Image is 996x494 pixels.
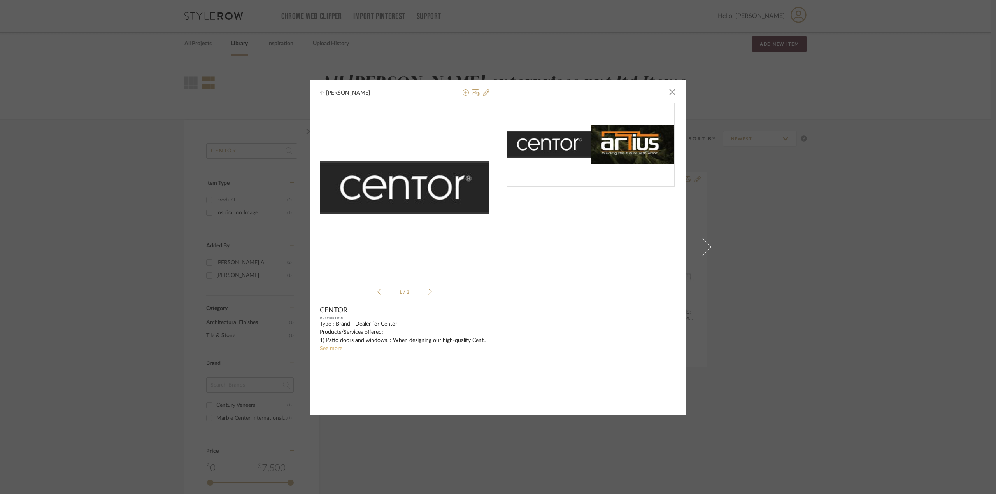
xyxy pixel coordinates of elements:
img: 92e14dea-2e59-4658-bc8c-3d71f360170c_436x436.jpg [320,161,489,214]
button: Close [665,84,680,100]
div: Description [320,315,489,322]
img: 076d0167-7903-4c10-8120-a42818a5ed67_216x216.jpg [591,125,675,164]
span: / [403,290,407,294]
img: 92e14dea-2e59-4658-bc8c-3d71f360170c_216x216.jpg [507,131,591,158]
div: 0 [320,103,489,273]
span: [PERSON_NAME] [326,89,382,96]
span: 2 [407,290,410,294]
span: 1 [399,290,403,294]
span: CENTOR [320,306,347,315]
div: Type : Brand - Dealer for Centor Products/Services offered: 1) Patio doors and windows. : When de... [320,320,489,345]
a: See more [320,346,342,351]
